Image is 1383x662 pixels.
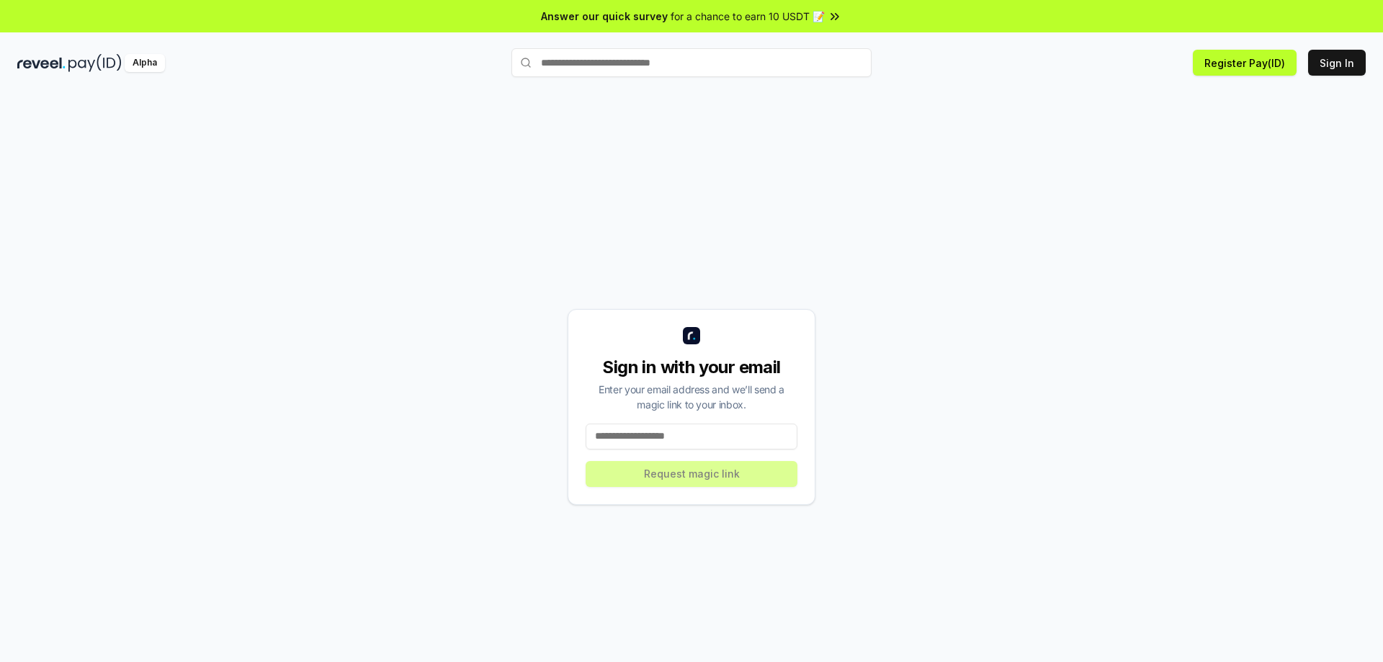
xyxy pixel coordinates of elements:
[683,327,700,344] img: logo_small
[586,382,797,412] div: Enter your email address and we’ll send a magic link to your inbox.
[1193,50,1297,76] button: Register Pay(ID)
[586,356,797,379] div: Sign in with your email
[68,54,122,72] img: pay_id
[17,54,66,72] img: reveel_dark
[541,9,668,24] span: Answer our quick survey
[1308,50,1366,76] button: Sign In
[671,9,825,24] span: for a chance to earn 10 USDT 📝
[125,54,165,72] div: Alpha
